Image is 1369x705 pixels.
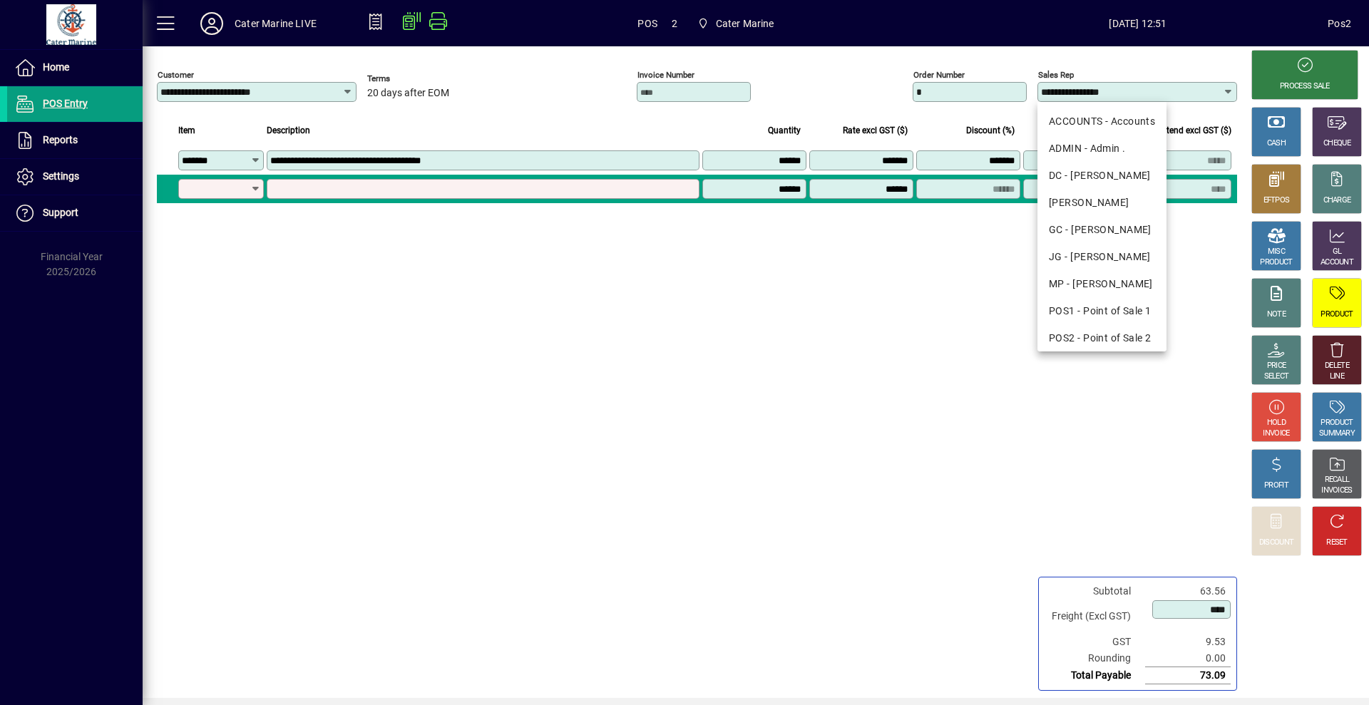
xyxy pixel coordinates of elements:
[1321,309,1353,320] div: PRODUCT
[1037,162,1167,189] mat-option: DC - Dan Cleaver
[913,70,965,80] mat-label: Order number
[158,70,194,80] mat-label: Customer
[1264,480,1288,491] div: PROFIT
[1263,428,1289,439] div: INVOICE
[1049,195,1155,210] div: [PERSON_NAME]
[1267,361,1286,371] div: PRICE
[178,123,195,138] span: Item
[43,170,79,182] span: Settings
[43,98,88,109] span: POS Entry
[1045,599,1145,634] td: Freight (Excl GST)
[692,11,780,36] span: Cater Marine
[1280,81,1330,92] div: PROCESS SALE
[1049,249,1155,264] div: JG - [PERSON_NAME]
[1037,108,1167,135] mat-option: ACCOUNTS - Accounts
[1319,428,1355,439] div: SUMMARY
[1037,297,1167,324] mat-option: POS1 - Point of Sale 1
[1037,243,1167,270] mat-option: JG - John Giles
[267,123,310,138] span: Description
[1267,138,1286,149] div: CASH
[768,123,801,138] span: Quantity
[1145,650,1231,667] td: 0.00
[7,159,143,195] a: Settings
[843,123,908,138] span: Rate excl GST ($)
[367,88,449,99] span: 20 days after EOM
[235,12,317,35] div: Cater Marine LIVE
[1328,12,1351,35] div: Pos2
[1267,309,1286,320] div: NOTE
[1323,138,1350,149] div: CHEQUE
[7,123,143,158] a: Reports
[1049,277,1155,292] div: MP - [PERSON_NAME]
[1264,371,1289,382] div: SELECT
[716,12,774,35] span: Cater Marine
[1049,168,1155,183] div: DC - [PERSON_NAME]
[1325,361,1349,371] div: DELETE
[637,12,657,35] span: POS
[1145,583,1231,599] td: 63.56
[1049,114,1155,129] div: ACCOUNTS - Accounts
[1325,475,1350,485] div: RECALL
[43,207,78,218] span: Support
[1157,123,1231,138] span: Extend excl GST ($)
[672,12,677,35] span: 2
[1321,257,1353,268] div: ACCOUNT
[1259,537,1293,548] div: DISCOUNT
[43,134,78,145] span: Reports
[1045,650,1145,667] td: Rounding
[1333,247,1342,257] div: GL
[1037,324,1167,351] mat-option: POS2 - Point of Sale 2
[1321,418,1353,428] div: PRODUCT
[1263,195,1290,206] div: EFTPOS
[966,123,1015,138] span: Discount (%)
[1326,537,1348,548] div: RESET
[1049,222,1155,237] div: GC - [PERSON_NAME]
[7,50,143,86] a: Home
[1045,667,1145,684] td: Total Payable
[1145,667,1231,684] td: 73.09
[1038,70,1074,80] mat-label: Sales rep
[1037,189,1167,216] mat-option: DEB - Debbie McQuarters
[1045,634,1145,650] td: GST
[189,11,235,36] button: Profile
[1268,247,1285,257] div: MISC
[1049,331,1155,346] div: POS2 - Point of Sale 2
[43,61,69,73] span: Home
[948,12,1328,35] span: [DATE] 12:51
[367,74,453,83] span: Terms
[1323,195,1351,206] div: CHARGE
[7,195,143,231] a: Support
[1145,634,1231,650] td: 9.53
[1260,257,1292,268] div: PRODUCT
[1267,418,1286,428] div: HOLD
[1037,216,1167,243] mat-option: GC - Gerard Cantin
[1049,304,1155,319] div: POS1 - Point of Sale 1
[637,70,694,80] mat-label: Invoice number
[1049,141,1155,156] div: ADMIN - Admin .
[1045,583,1145,599] td: Subtotal
[1037,270,1167,297] mat-option: MP - Margaret Pierce
[1321,485,1352,496] div: INVOICES
[1330,371,1344,382] div: LINE
[1037,135,1167,162] mat-option: ADMIN - Admin .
